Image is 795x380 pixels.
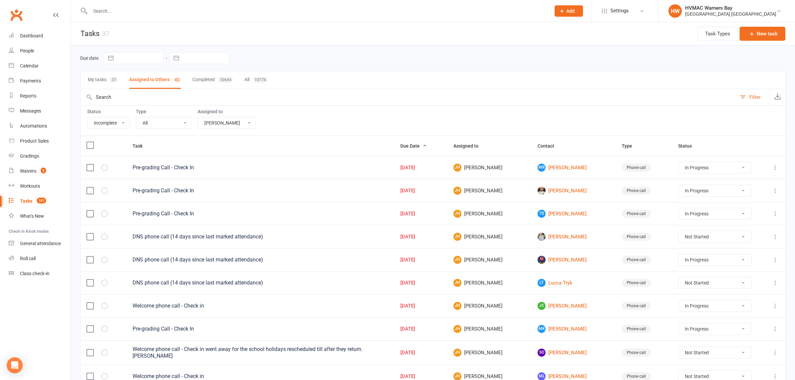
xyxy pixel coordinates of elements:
span: [PERSON_NAME] [453,349,526,357]
a: [PERSON_NAME] [538,233,610,241]
span: [PERSON_NAME] [453,256,526,264]
button: Assigned to [453,142,486,150]
span: Settings [610,3,629,18]
div: Phone call [622,187,651,195]
span: WR [538,164,546,172]
input: Search... [88,6,546,16]
div: [DATE] [400,303,442,309]
a: Payments [9,73,70,88]
div: Dashboard [20,33,43,38]
a: Dashboard [9,28,70,43]
div: Product Sales [20,138,49,144]
a: Workouts [9,179,70,194]
a: Reports [9,88,70,104]
div: Welcome phone call - Check in went away for the school holidays rescheduled till after they retur... [133,346,388,359]
div: Tasks [20,198,32,204]
input: Search [80,89,737,105]
a: TD[PERSON_NAME] [538,210,610,218]
span: 107 [37,198,46,203]
span: JH [453,256,461,264]
div: HW [668,4,682,18]
a: Clubworx [8,7,25,23]
span: [PERSON_NAME] [453,325,526,333]
span: Due Date [400,143,427,149]
div: Waivers [20,168,36,174]
img: Helen McCarron [538,233,546,241]
button: Task [133,142,150,150]
a: Automations [9,119,70,134]
a: Class kiosk mode [9,266,70,281]
span: JC [538,302,546,310]
div: DNS phone call (14 days since last marked attendance) [133,256,388,263]
div: DNS phone call (14 days since last marked attendance) [133,233,388,240]
span: Assigned to [453,143,486,149]
div: Reports [20,93,36,99]
span: Contact [538,143,562,149]
div: Phone call [622,349,651,357]
span: [PERSON_NAME] [453,279,526,287]
h1: Tasks [71,22,109,45]
div: [DATE] [400,234,442,240]
div: Welcome phone call - Check in [133,373,388,380]
button: Due Date [400,142,427,150]
div: Phone call [622,210,651,218]
div: Gradings [20,153,39,159]
span: [PERSON_NAME] [453,302,526,310]
div: Payments [20,78,41,83]
button: My tasks37 [88,71,118,89]
div: [DATE] [400,165,442,171]
a: SO[PERSON_NAME] [538,349,610,357]
span: JH [453,279,461,287]
button: Assigned to Others43 [129,71,181,89]
a: [PERSON_NAME] [538,187,610,195]
div: Filter [749,93,761,101]
div: Phone call [622,325,651,333]
span: [PERSON_NAME] [453,233,526,241]
div: Welcome phone call - Check in [133,303,388,309]
button: Add [555,5,583,17]
div: General attendance [20,241,61,246]
div: 10776 [253,77,268,83]
button: All10776 [244,71,268,89]
button: Status [678,142,699,150]
button: Contact [538,142,562,150]
div: 10644 [218,77,233,83]
div: [DATE] [400,257,442,263]
div: [DATE] [400,326,442,332]
button: New task [740,27,785,41]
span: LT [538,279,546,287]
span: [PERSON_NAME] [453,210,526,218]
span: JH [453,164,461,172]
div: [GEOGRAPHIC_DATA] [GEOGRAPHIC_DATA] [685,11,776,17]
a: Waivers 3 [9,164,70,179]
div: [DATE] [400,188,442,194]
div: Pre-grading Call - Check In [133,326,388,332]
span: TD [538,210,546,218]
div: What's New [20,213,44,219]
a: JC[PERSON_NAME] [538,302,610,310]
span: SO [538,349,546,357]
div: Roll call [20,256,36,261]
span: JH [453,233,461,241]
div: [DATE] [400,211,442,217]
span: Task [133,143,150,149]
label: Assigned to [198,109,256,114]
span: JH [453,349,461,357]
a: MK[PERSON_NAME] [538,325,610,333]
button: Task Types [698,27,738,41]
div: Open Intercom Messenger [7,357,23,373]
button: Completed10644 [192,71,233,89]
img: Hannah Nebart [538,256,546,264]
div: DNS phone call (14 days since last marked attendance) [133,279,388,286]
span: [PERSON_NAME] [453,164,526,172]
div: Workouts [20,183,40,189]
span: MK [538,325,546,333]
a: LTLucca Tryk [538,279,610,287]
span: [PERSON_NAME] [453,187,526,195]
button: Type [622,142,639,150]
a: Tasks 107 [9,194,70,209]
span: Type [622,143,639,149]
div: 43 [173,77,181,83]
div: 37 [110,77,118,83]
span: JH [453,302,461,310]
